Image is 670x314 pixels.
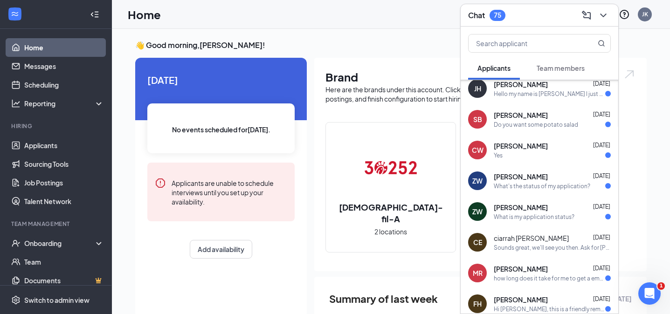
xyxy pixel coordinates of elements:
[325,85,635,103] div: Here are the brands under this account. Click into a brand to see your locations, managers, job p...
[11,295,21,305] svg: Settings
[473,115,482,124] div: SB
[472,176,483,185] div: ZW
[11,99,21,108] svg: Analysis
[593,172,610,179] span: [DATE]
[494,244,611,252] div: Sounds great, we'll see you then. Ask for [PERSON_NAME], she'll be doing your second interview.
[473,238,482,247] div: CE
[361,138,421,198] img: Chick-fil-A
[581,10,592,21] svg: ComposeMessage
[329,291,438,307] span: Summary of last week
[24,295,90,305] div: Switch to admin view
[494,182,590,190] div: What's the status of my application?
[128,7,161,22] h1: Home
[619,9,630,20] svg: QuestionInfo
[473,299,482,308] div: FH
[24,239,96,248] div: Onboarding
[190,240,252,259] button: Add availability
[155,177,166,189] svg: Error
[10,9,20,19] svg: WorkstreamLogo
[24,99,104,108] div: Reporting
[11,122,102,130] div: Hiring
[468,10,485,20] h3: Chat
[593,295,610,302] span: [DATE]
[11,239,21,248] svg: UserCheck
[598,10,609,21] svg: ChevronDown
[494,274,605,282] div: how long does it take for me to get a email
[172,177,287,206] div: Applicants are unable to schedule interviews until you set up your availability.
[642,10,648,18] div: JK
[579,8,594,23] button: ComposeMessage
[593,234,610,241] span: [DATE]
[494,203,548,212] span: [PERSON_NAME]
[477,64,511,72] span: Applicants
[593,265,610,272] span: [DATE]
[24,38,104,57] a: Home
[494,172,548,181] span: [PERSON_NAME]
[24,173,104,192] a: Job Postings
[593,142,610,149] span: [DATE]
[472,145,484,155] div: CW
[494,90,605,98] div: Hello my name is [PERSON_NAME] I just applied for a Front of House position and I was wondering w...
[494,11,501,19] div: 75
[24,271,104,290] a: DocumentsCrown
[638,282,661,305] iframe: Intercom live chat
[326,201,456,225] h2: [DEMOGRAPHIC_DATA]-fil-A
[494,151,503,159] div: Yes
[494,110,548,120] span: [PERSON_NAME]
[24,155,104,173] a: Sourcing Tools
[596,8,611,23] button: ChevronDown
[90,10,99,19] svg: Collapse
[135,40,647,50] h3: 👋 Good morning, [PERSON_NAME] !
[494,80,548,89] span: [PERSON_NAME]
[494,305,605,313] div: Hi [PERSON_NAME], this is a friendly reminder. To move forward with your application for Front of...
[474,84,481,93] div: JH
[24,192,104,211] a: Talent Network
[598,40,605,47] svg: MagnifyingGlass
[494,213,574,221] div: What is my application status?
[494,121,578,129] div: Do you want some potato salad
[657,282,665,290] span: 1
[593,203,610,210] span: [DATE]
[593,80,610,87] span: [DATE]
[147,73,295,87] span: [DATE]
[593,111,610,118] span: [DATE]
[24,136,104,155] a: Applicants
[469,34,579,52] input: Search applicant
[494,295,548,304] span: [PERSON_NAME]
[494,233,569,243] span: ciarrah [PERSON_NAME]
[11,220,102,228] div: Team Management
[473,268,483,278] div: MR
[374,226,407,237] span: 2 locations
[325,69,635,85] h1: Brand
[623,69,635,80] img: open.6027fd2a22e1237b5b06.svg
[494,141,548,150] span: [PERSON_NAME]
[24,75,104,94] a: Scheduling
[494,264,548,273] span: [PERSON_NAME]
[172,124,270,135] span: No events scheduled for [DATE] .
[537,64,585,72] span: Team members
[24,253,104,271] a: Team
[472,207,483,216] div: ZW
[24,57,104,75] a: Messages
